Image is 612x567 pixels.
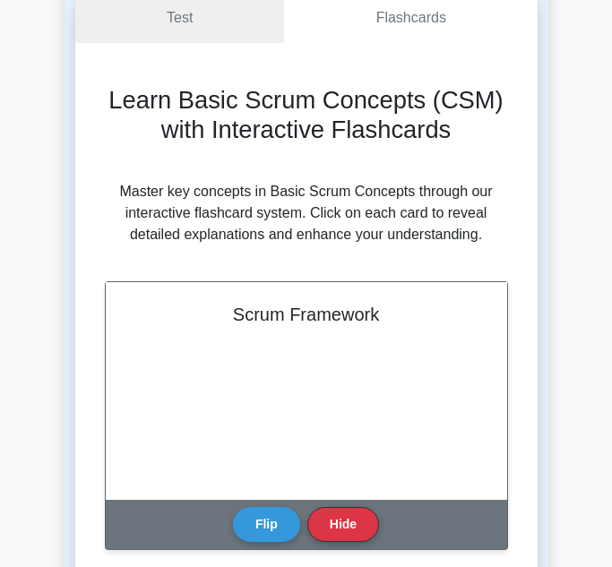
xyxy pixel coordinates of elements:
p: Master key concepts in Basic Scrum Concepts through our interactive flashcard system. Click on ea... [104,181,509,245]
button: Hide [307,507,379,542]
h2: Learn Basic Scrum Concepts (CSM) with Interactive Flashcards [104,86,509,145]
h2: Scrum Framework [127,304,486,325]
button: Flip [233,507,300,542]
